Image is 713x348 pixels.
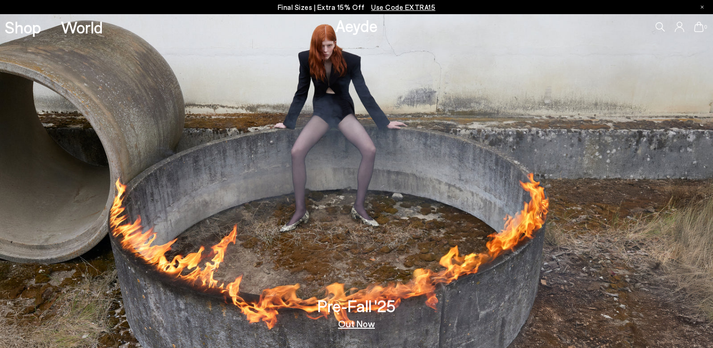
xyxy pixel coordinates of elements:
a: Shop [5,19,41,35]
h3: Pre-Fall '25 [317,298,396,314]
a: Out Now [338,319,375,328]
a: World [61,19,103,35]
a: Aeyde [335,16,378,35]
a: 0 [694,22,704,32]
span: 0 [704,25,708,30]
p: Final Sizes | Extra 15% Off [278,1,436,13]
span: Navigate to /collections/ss25-final-sizes [371,3,435,11]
